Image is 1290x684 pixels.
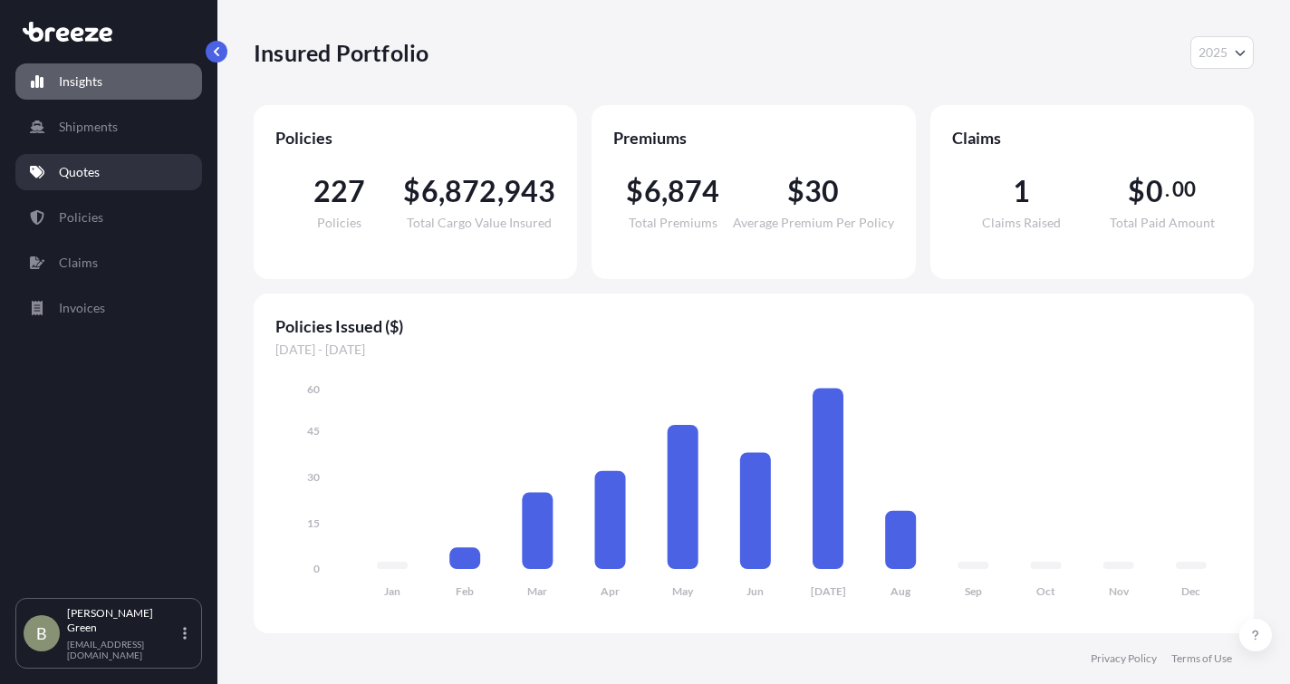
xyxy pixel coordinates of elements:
[668,177,720,206] span: 874
[1013,177,1030,206] span: 1
[59,163,100,181] p: Quotes
[1181,584,1200,598] tspan: Dec
[1110,217,1215,229] span: Total Paid Amount
[407,217,552,229] span: Total Cargo Value Insured
[59,208,103,226] p: Policies
[15,290,202,326] a: Invoices
[254,38,428,67] p: Insured Portfolio
[403,177,420,206] span: $
[307,470,320,484] tspan: 30
[59,72,102,91] p: Insights
[1199,43,1227,62] span: 2025
[626,177,643,206] span: $
[504,177,556,206] span: 943
[527,584,547,598] tspan: Mar
[601,584,620,598] tspan: Apr
[1091,651,1157,666] a: Privacy Policy
[497,177,504,206] span: ,
[36,624,47,642] span: B
[313,177,366,206] span: 227
[67,639,179,660] p: [EMAIL_ADDRESS][DOMAIN_NAME]
[1171,651,1232,666] a: Terms of Use
[661,177,668,206] span: ,
[1036,584,1055,598] tspan: Oct
[59,254,98,272] p: Claims
[59,299,105,317] p: Invoices
[746,584,764,598] tspan: Jun
[15,245,202,281] a: Claims
[952,127,1232,149] span: Claims
[1190,36,1254,69] button: Year Selector
[982,217,1061,229] span: Claims Raised
[1109,584,1130,598] tspan: Nov
[965,584,982,598] tspan: Sep
[1128,177,1145,206] span: $
[787,177,804,206] span: $
[15,199,202,236] a: Policies
[15,154,202,190] a: Quotes
[15,63,202,100] a: Insights
[811,584,846,598] tspan: [DATE]
[644,177,661,206] span: 6
[317,217,361,229] span: Policies
[1146,177,1163,206] span: 0
[613,127,893,149] span: Premiums
[890,584,911,598] tspan: Aug
[307,424,320,438] tspan: 45
[445,177,497,206] span: 872
[313,562,320,575] tspan: 0
[67,606,179,635] p: [PERSON_NAME] Green
[733,217,894,229] span: Average Premium Per Policy
[1172,182,1196,197] span: 00
[672,584,694,598] tspan: May
[438,177,445,206] span: ,
[307,382,320,396] tspan: 60
[307,516,320,530] tspan: 15
[59,118,118,136] p: Shipments
[275,315,1232,337] span: Policies Issued ($)
[1165,182,1170,197] span: .
[384,584,400,598] tspan: Jan
[804,177,839,206] span: 30
[456,584,474,598] tspan: Feb
[421,177,438,206] span: 6
[275,127,555,149] span: Policies
[15,109,202,145] a: Shipments
[275,341,1232,359] span: [DATE] - [DATE]
[629,217,717,229] span: Total Premiums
